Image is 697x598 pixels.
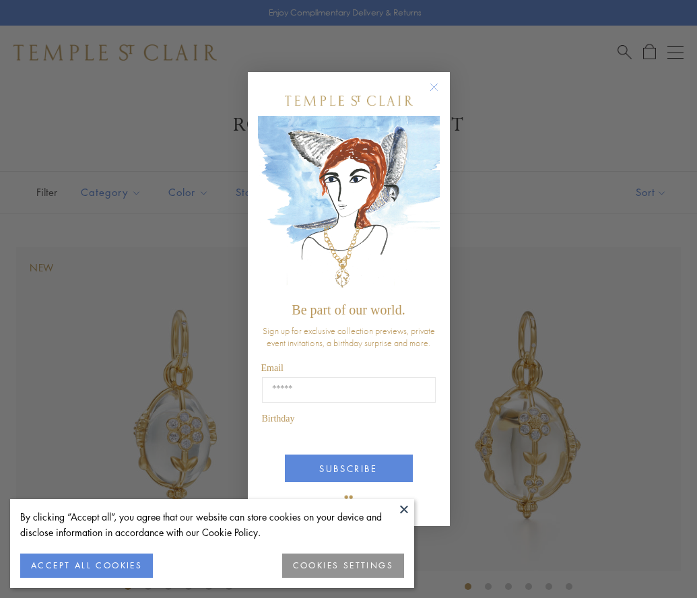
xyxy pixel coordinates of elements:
img: c4a9eb12-d91a-4d4a-8ee0-386386f4f338.jpeg [258,116,440,296]
input: Email [262,377,436,403]
button: SUBSCRIBE [285,455,413,482]
img: Temple St. Clair [285,96,413,106]
button: ACCEPT ALL COOKIES [20,554,153,578]
div: By clicking “Accept all”, you agree that our website can store cookies on your device and disclos... [20,509,404,540]
button: COOKIES SETTINGS [282,554,404,578]
img: TSC [335,486,362,512]
span: Be part of our world. [292,302,405,317]
span: Birthday [262,413,295,424]
span: Email [261,363,284,373]
button: Close dialog [432,86,449,102]
span: Sign up for exclusive collection previews, private event invitations, a birthday surprise and more. [263,325,435,349]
